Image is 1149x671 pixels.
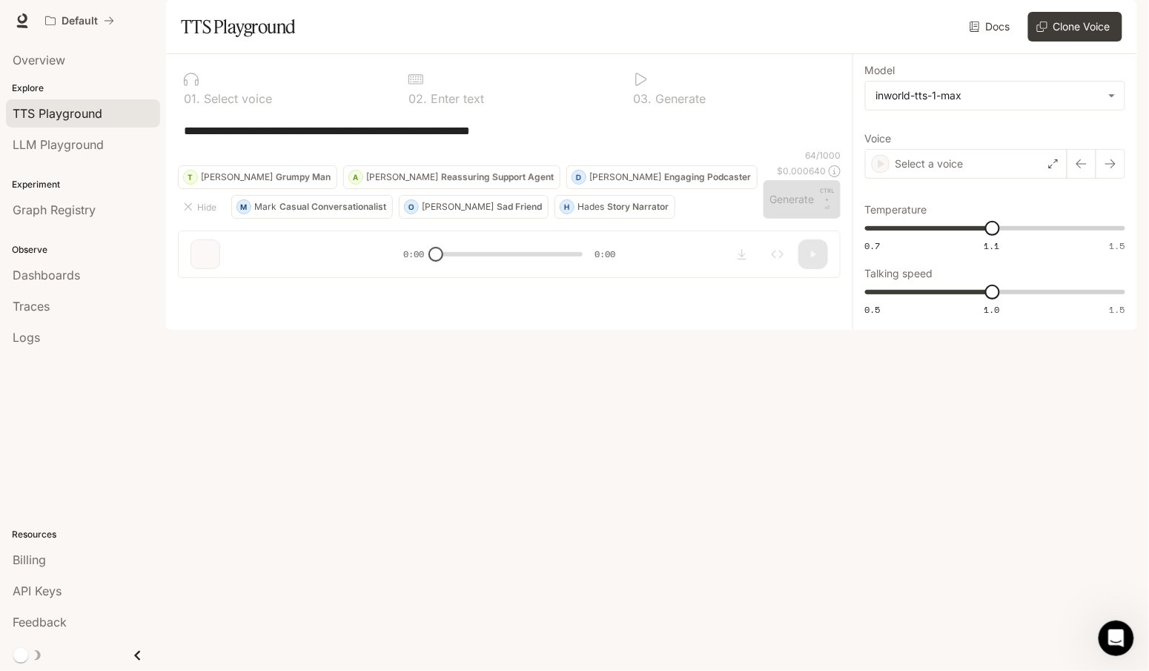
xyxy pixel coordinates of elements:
[984,239,1000,252] span: 1.1
[1028,12,1122,42] button: Clone Voice
[652,93,706,105] p: Generate
[427,93,484,105] p: Enter text
[866,82,1125,110] div: inworld-tts-1-max
[865,303,881,316] span: 0.5
[805,149,841,162] p: 64 / 1000
[237,195,251,219] div: M
[276,173,331,182] p: Grumpy Man
[566,165,758,189] button: D[PERSON_NAME]Engaging Podcaster
[184,165,197,189] div: T
[181,12,296,42] h1: TTS Playground
[777,165,826,177] p: $ 0.000640
[634,93,652,105] p: 0 3 .
[865,239,881,252] span: 0.7
[441,173,554,182] p: Reassuring Support Agent
[254,202,277,211] p: Mark
[1099,621,1134,656] iframe: Intercom live chat
[366,173,438,182] p: [PERSON_NAME]
[200,93,272,105] p: Select voice
[984,303,1000,316] span: 1.0
[1110,303,1125,316] span: 1.5
[865,65,895,76] p: Model
[589,173,661,182] p: [PERSON_NAME]
[349,165,362,189] div: A
[497,202,542,211] p: Sad Friend
[572,165,586,189] div: D
[607,202,669,211] p: Story Narrator
[876,88,1101,103] div: inworld-tts-1-max
[399,195,549,219] button: O[PERSON_NAME]Sad Friend
[865,205,927,215] p: Temperature
[408,93,427,105] p: 0 2 .
[184,93,200,105] p: 0 1 .
[967,12,1016,42] a: Docs
[865,268,933,279] p: Talking speed
[231,195,393,219] button: MMarkCasual Conversationalist
[279,202,386,211] p: Casual Conversationalist
[560,195,574,219] div: H
[422,202,494,211] p: [PERSON_NAME]
[178,195,225,219] button: Hide
[865,133,892,144] p: Voice
[664,173,751,182] p: Engaging Podcaster
[554,195,675,219] button: HHadesStory Narrator
[178,165,337,189] button: T[PERSON_NAME]Grumpy Man
[1110,239,1125,252] span: 1.5
[577,202,604,211] p: Hades
[343,165,560,189] button: A[PERSON_NAME]Reassuring Support Agent
[405,195,418,219] div: O
[201,173,273,182] p: [PERSON_NAME]
[62,15,98,27] p: Default
[895,156,964,171] p: Select a voice
[39,6,121,36] button: All workspaces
